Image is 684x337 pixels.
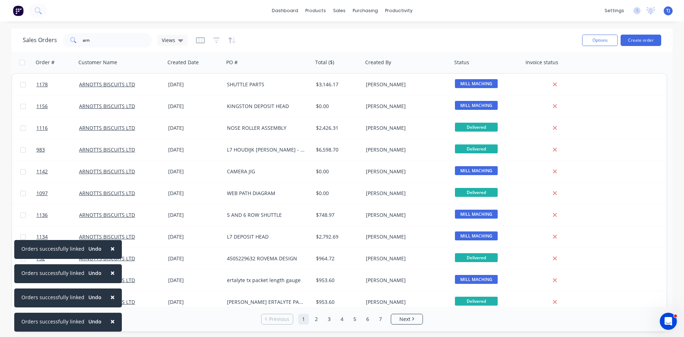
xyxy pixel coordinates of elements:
[268,5,302,16] a: dashboard
[362,314,373,325] a: Page 6
[261,316,293,323] a: Previous page
[226,59,238,66] div: PO #
[36,168,48,175] span: 1142
[365,59,391,66] div: Created By
[324,314,335,325] a: Page 3
[36,233,48,240] span: 1134
[311,314,322,325] a: Page 2
[455,297,498,306] span: Delivered
[79,124,135,131] a: ARNOTTS BISCUITS LTD
[366,103,445,110] div: [PERSON_NAME]
[103,264,122,281] button: Close
[168,277,221,284] div: [DATE]
[366,168,445,175] div: [PERSON_NAME]
[455,231,498,240] span: MILL MACHING
[316,233,358,240] div: $2,792.69
[84,316,105,327] button: Undo
[455,144,498,153] span: Delivered
[84,268,105,279] button: Undo
[36,59,55,66] div: Order #
[366,124,445,132] div: [PERSON_NAME]
[227,190,306,197] div: WEB PATH DIAGRAM
[227,298,306,306] div: [PERSON_NAME] ERTALYTE PARTS NO DRAWINGS - PACKET LENGTH GAUGE
[298,314,309,325] a: Page 1 is your current page
[366,255,445,262] div: [PERSON_NAME]
[36,96,79,117] a: 1156
[366,146,445,153] div: [PERSON_NAME]
[601,5,628,16] div: settings
[337,314,347,325] a: Page 4
[36,117,79,139] a: 1116
[36,81,48,88] span: 1178
[168,211,221,219] div: [DATE]
[366,233,445,240] div: [PERSON_NAME]
[366,298,445,306] div: [PERSON_NAME]
[455,253,498,262] span: Delivered
[36,161,79,182] a: 1142
[582,35,618,46] button: Options
[525,59,558,66] div: Invoice status
[110,244,115,254] span: ×
[21,269,84,277] div: Orders successfully linked
[227,233,306,240] div: L7 DEPOSIT HEAD
[316,168,358,175] div: $0.00
[227,103,306,110] div: KINGSTON DEPOSIT HEAD
[316,103,358,110] div: $0.00
[36,124,48,132] span: 1116
[227,81,306,88] div: SHUTTLE PARTS
[21,293,84,301] div: Orders successfully linked
[36,139,79,160] a: 983
[316,298,358,306] div: $953.60
[23,37,57,44] h1: Sales Orders
[666,7,670,14] span: TJ
[227,168,306,175] div: CAMERA JIG
[168,255,221,262] div: [DATE]
[454,59,469,66] div: Status
[302,5,330,16] div: products
[36,211,48,219] span: 1136
[78,59,117,66] div: Customer Name
[382,5,416,16] div: productivity
[36,103,48,110] span: 1156
[455,188,498,197] span: Delivered
[83,33,152,47] input: Search...
[227,211,306,219] div: 5 AND 6 ROW SHUTTLE
[168,103,221,110] div: [DATE]
[103,289,122,306] button: Close
[391,316,423,323] a: Next page
[79,211,135,218] a: ARNOTTS BISCUITS LTD
[79,190,135,196] a: ARNOTTS BISCUITS LTD
[103,240,122,257] button: Close
[455,275,498,284] span: MILL MACHING
[366,81,445,88] div: [PERSON_NAME]
[269,316,289,323] span: Previous
[455,166,498,175] span: MILL MACHING
[168,146,221,153] div: [DATE]
[316,146,358,153] div: $6,598.70
[316,255,358,262] div: $964.72
[316,81,358,88] div: $3,146.17
[316,190,358,197] div: $0.00
[110,292,115,302] span: ×
[21,245,84,252] div: Orders successfully linked
[227,277,306,284] div: ertalyte tx packet length gauge
[36,190,48,197] span: 1097
[79,168,135,175] a: ARNOTTS BISCUITS LTD
[103,313,122,330] button: Close
[366,277,445,284] div: [PERSON_NAME]
[36,204,79,226] a: 1136
[349,5,382,16] div: purchasing
[110,316,115,326] span: ×
[399,316,410,323] span: Next
[79,81,135,88] a: ARNOTTS BISCUITS LTD
[168,168,221,175] div: [DATE]
[660,313,677,330] iframe: Intercom live chat
[455,79,498,88] span: MILL MACHING
[366,190,445,197] div: [PERSON_NAME]
[375,314,386,325] a: Page 7
[84,292,105,303] button: Undo
[79,233,135,240] a: ARNOTTS BISCUITS LTD
[330,5,349,16] div: sales
[258,314,426,325] ul: Pagination
[168,233,221,240] div: [DATE]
